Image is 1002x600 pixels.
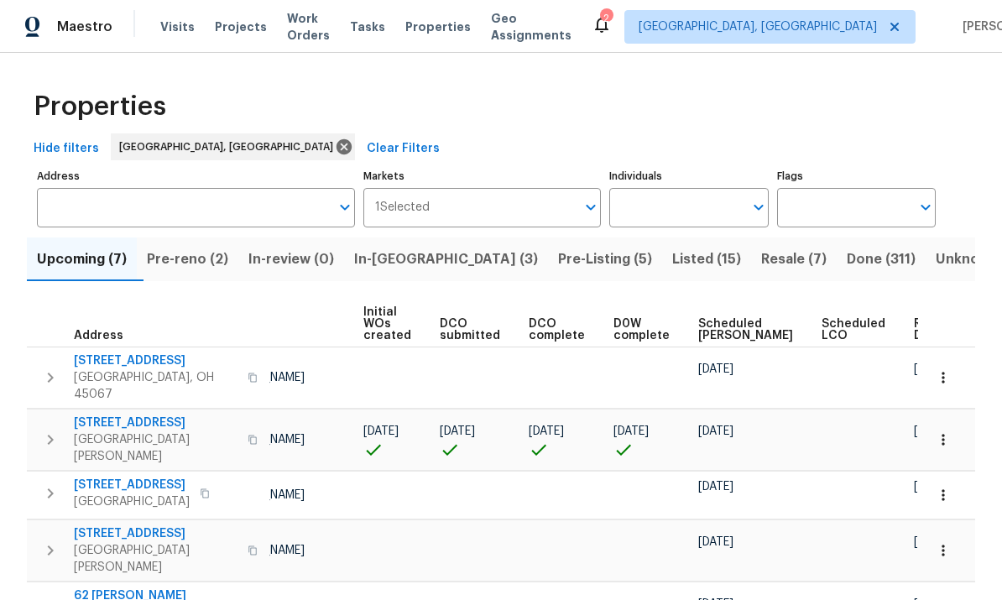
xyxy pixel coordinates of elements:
span: [DATE] [698,363,733,375]
span: [DATE] [914,425,949,437]
span: 1 Selected [375,201,430,215]
span: Projects [215,18,267,35]
span: Pre-Listing (5) [558,248,652,271]
span: [DATE] [363,425,399,437]
button: Open [914,196,937,219]
span: Upcoming (7) [37,248,127,271]
span: DCO submitted [440,318,500,342]
span: [STREET_ADDRESS] [74,352,237,369]
span: [GEOGRAPHIC_DATA], [GEOGRAPHIC_DATA] [639,18,877,35]
span: Scheduled LCO [822,318,885,342]
span: [STREET_ADDRESS] [74,525,237,542]
span: Visits [160,18,195,35]
div: 2 [600,10,612,27]
span: [GEOGRAPHIC_DATA], [GEOGRAPHIC_DATA] [119,138,340,155]
span: Maestro [57,18,112,35]
span: Pre-reno (2) [147,248,228,271]
span: [STREET_ADDRESS] [74,477,190,493]
span: Geo Assignments [491,10,571,44]
span: [DATE] [698,425,733,437]
span: In-review (0) [248,248,334,271]
label: Flags [777,171,936,181]
span: Clear Filters [367,138,440,159]
span: [GEOGRAPHIC_DATA], OH 45067 [74,369,237,403]
span: Address [74,330,123,342]
span: Tasks [350,21,385,33]
span: Properties [34,98,166,115]
span: Ready Date [914,318,951,342]
span: [DATE] [698,536,733,548]
span: In-[GEOGRAPHIC_DATA] (3) [354,248,538,271]
span: Work Orders [287,10,330,44]
span: Properties [405,18,471,35]
button: Open [747,196,770,219]
span: [DATE] [914,536,949,548]
span: Scheduled [PERSON_NAME] [698,318,793,342]
span: DCO complete [529,318,585,342]
span: Hide filters [34,138,99,159]
span: [DATE] [698,481,733,493]
button: Open [579,196,603,219]
span: D0W complete [613,318,670,342]
span: [DATE] [440,425,475,437]
label: Address [37,171,355,181]
label: Markets [363,171,602,181]
span: [GEOGRAPHIC_DATA][PERSON_NAME] [74,431,237,465]
span: [DATE] [914,363,949,375]
span: [DATE] [613,425,649,437]
span: Initial WOs created [363,306,411,342]
span: [GEOGRAPHIC_DATA][PERSON_NAME] [74,542,237,576]
span: [DATE] [914,481,949,493]
button: Hide filters [27,133,106,164]
span: Resale (7) [761,248,827,271]
span: [STREET_ADDRESS] [74,415,237,431]
button: Clear Filters [360,133,446,164]
button: Open [333,196,357,219]
span: [DATE] [529,425,564,437]
label: Individuals [609,171,768,181]
span: [GEOGRAPHIC_DATA] [74,493,190,510]
span: Listed (15) [672,248,741,271]
div: [GEOGRAPHIC_DATA], [GEOGRAPHIC_DATA] [111,133,355,160]
span: Done (311) [847,248,916,271]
